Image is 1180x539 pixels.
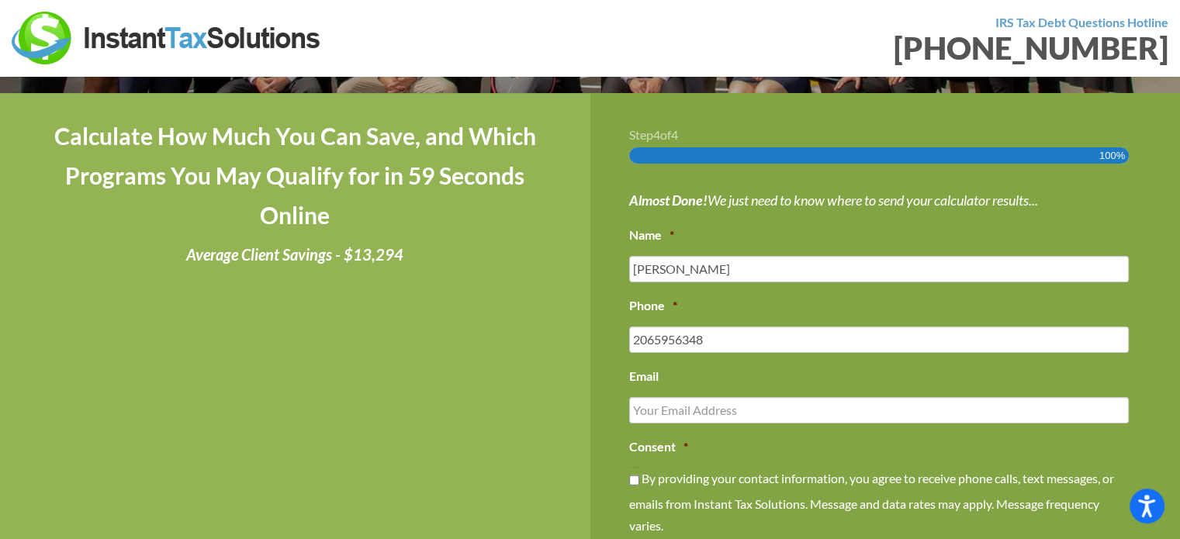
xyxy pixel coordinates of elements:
img: Instant Tax Solutions Logo [12,12,322,64]
i: Average Client Savings - $13,294 [186,245,403,264]
label: Consent [629,439,688,455]
input: Your Email Address [629,397,1130,423]
span: 4 [653,127,660,142]
span: 100% [1099,147,1125,164]
label: Email [629,368,659,385]
label: Name [629,227,674,244]
input: Your Name * [629,256,1130,282]
strong: Almost Done! [629,192,708,209]
div: [PHONE_NUMBER] [602,33,1169,64]
i: We just need to know where to send your calculator results... [629,192,1038,209]
h3: Step of [629,129,1142,141]
a: Instant Tax Solutions Logo [12,29,322,43]
span: 4 [671,127,678,142]
input: Your Phone Number * [629,327,1130,353]
h4: Calculate How Much You Can Save, and Which Programs You May Qualify for in 59 Seconds Online [39,116,552,235]
label: Phone [629,298,677,314]
strong: IRS Tax Debt Questions Hotline [995,15,1168,29]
